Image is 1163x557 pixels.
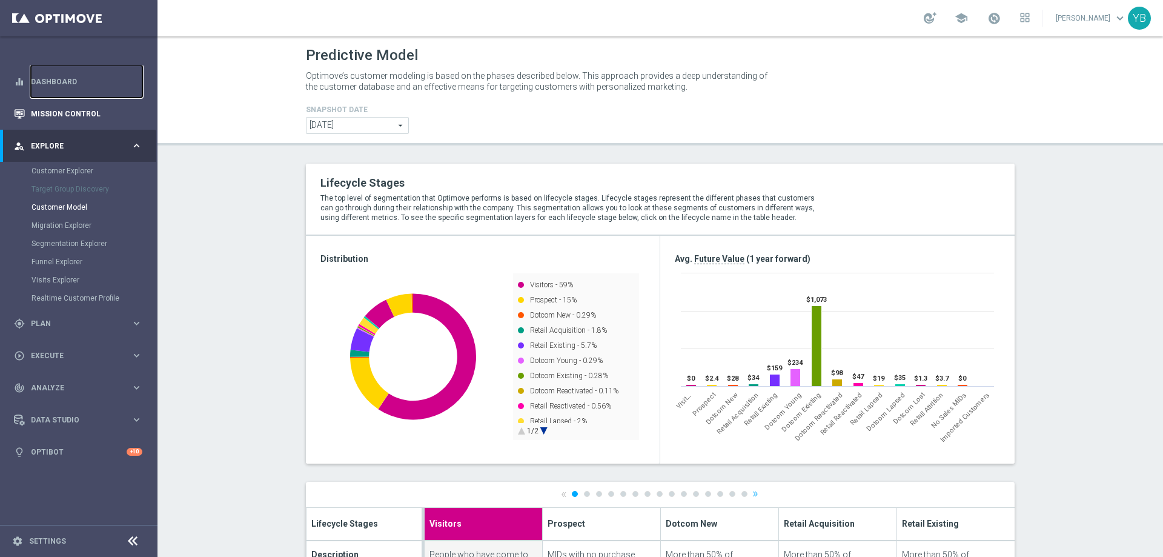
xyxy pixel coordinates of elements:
[31,142,131,150] span: Explore
[958,375,967,382] text: $0
[530,402,611,410] text: Retail Reactivated - 0.56%
[939,391,992,444] span: Imported Customers
[894,374,906,382] text: $35
[767,364,783,372] text: $159
[784,516,855,529] span: Retail Acquisition
[13,319,143,329] button: gps_fixed Plan keyboard_arrow_right
[14,141,25,152] i: person_search
[704,391,739,426] span: Dotcom New
[306,47,418,64] h1: Predictive Model
[14,350,25,361] i: play_circle_outline
[596,491,602,497] a: 3
[311,516,378,529] span: Lifecycle Stages
[669,491,675,497] a: 9
[674,391,694,410] span: Visitors
[29,538,66,545] a: Settings
[13,141,143,151] button: person_search Explore keyboard_arrow_right
[849,391,884,427] span: Retail Lapsed
[31,162,156,180] div: Customer Explorer
[12,536,23,547] i: settings
[31,180,156,198] div: Target Group Discovery
[741,491,747,497] a: 15
[14,98,142,130] div: Mission Control
[306,105,409,114] h4: Snapshot Date
[13,77,143,87] button: equalizer Dashboard
[31,216,156,235] div: Migration Explorer
[763,391,803,431] span: Dotcom Young
[14,382,25,393] i: track_changes
[780,391,823,433] span: Dotcom Existing
[13,383,143,393] button: track_changes Analyze keyboard_arrow_right
[31,166,126,176] a: Customer Explorer
[31,257,126,267] a: Funnel Explorer
[131,318,142,329] i: keyboard_arrow_right
[131,140,142,152] i: keyboard_arrow_right
[13,447,143,457] button: lightbulb Optibot +10
[530,281,573,289] text: Visitors - 59%
[806,296,827,304] text: $1,073
[717,491,723,497] a: 13
[794,391,845,442] span: Dotcom Reactivated
[14,436,142,468] div: Optibot
[727,375,739,382] text: $28
[31,271,156,289] div: Visits Explorer
[13,109,143,119] div: Mission Control
[608,491,614,497] a: 4
[31,384,131,392] span: Analyze
[746,254,810,264] span: (1 year forward)
[675,254,692,264] span: Avg.
[561,490,567,498] a: «
[31,235,156,253] div: Segmentation Explorer
[752,490,758,498] a: »
[13,415,143,425] button: Data Studio keyboard_arrow_right
[320,253,645,264] h3: Distribution
[914,375,927,382] text: $1.3
[694,254,744,264] span: Future Value
[131,350,142,361] i: keyboard_arrow_right
[620,491,626,497] a: 5
[14,415,131,425] div: Data Studio
[930,391,969,430] span: No Sales MIDs
[14,447,25,458] i: lightbulb
[530,372,608,380] text: Dotcom Existing - 0.28%
[31,293,126,303] a: Realtime Customer Profile
[1128,7,1151,30] div: YB
[31,239,126,248] a: Segmentation Explorer
[632,491,638,497] a: 6
[14,382,131,393] div: Analyze
[306,70,772,92] p: Optimove’s customer modeling is based on the phases described below. This approach provides a dee...
[548,516,585,529] span: Prospect
[31,416,131,424] span: Data Studio
[530,311,596,319] text: Dotcom New - 0.29%
[831,369,843,377] text: $98
[705,491,711,497] a: 12
[787,359,803,367] text: $234
[852,373,864,381] text: $47
[530,296,577,304] text: Prospect - 15%
[131,414,142,425] i: keyboard_arrow_right
[873,375,885,382] text: $19
[31,352,131,359] span: Execute
[14,141,131,152] div: Explore
[1113,12,1127,25] span: keyboard_arrow_down
[31,198,156,216] div: Customer Model
[729,491,735,497] a: 14
[31,289,156,307] div: Realtime Customer Profile
[909,391,946,427] span: Retail Attrition
[31,202,126,212] a: Customer Model
[902,516,959,529] span: Retail Existing
[687,375,695,382] text: $0
[715,391,760,436] span: Retail Acquisition
[693,491,699,497] a: 11
[1055,9,1128,27] a: [PERSON_NAME]keyboard_arrow_down
[31,436,127,468] a: Optibot
[127,448,142,456] div: +10
[530,341,597,350] text: Retail Existing - 5.7%
[31,98,142,130] a: Mission Control
[14,350,131,361] div: Execute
